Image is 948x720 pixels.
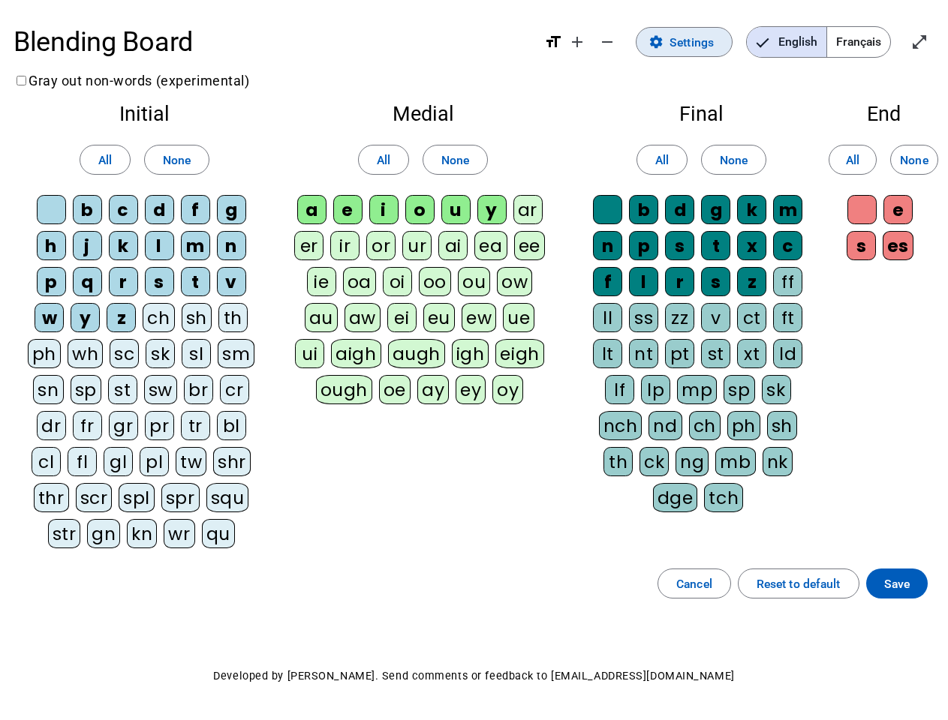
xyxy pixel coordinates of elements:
div: pr [145,411,174,440]
div: g [701,195,730,224]
div: ld [773,339,802,368]
label: Gray out non-words (experimental) [14,73,249,88]
div: s [145,267,174,296]
mat-button-toggle-group: Language selection [746,26,891,58]
div: ir [330,231,360,260]
div: pl [140,447,169,476]
span: Save [884,574,910,594]
div: sh [767,411,797,440]
div: ph [727,411,760,440]
div: z [737,267,766,296]
div: es [883,231,913,260]
div: eigh [495,339,543,368]
div: zz [665,303,694,332]
button: Save [866,568,928,598]
div: tw [176,447,206,476]
div: mp [677,375,717,404]
div: s [701,267,730,296]
button: All [80,145,131,175]
div: l [629,267,658,296]
div: ie [307,267,336,296]
mat-icon: remove [598,33,616,51]
div: oi [383,267,412,296]
div: s [847,231,876,260]
div: h [37,231,66,260]
button: None [423,145,488,175]
div: oo [419,267,451,296]
div: m [181,231,210,260]
div: a [297,195,327,224]
div: qu [202,519,235,548]
div: igh [452,339,489,368]
div: thr [34,483,69,512]
div: r [665,267,694,296]
div: ough [316,375,372,404]
div: str [48,519,81,548]
div: ss [629,303,658,332]
div: f [181,195,210,224]
div: br [184,375,213,404]
div: ou [458,267,490,296]
span: None [441,150,469,170]
div: fl [68,447,97,476]
div: ey [456,375,486,404]
div: c [109,195,138,224]
div: st [108,375,137,404]
button: Enter full screen [904,27,934,57]
div: gn [87,519,120,548]
div: oy [492,375,523,404]
button: All [637,145,688,175]
p: Developed by [PERSON_NAME]. Send comments or feedback to [EMAIL_ADDRESS][DOMAIN_NAME] [14,666,934,686]
div: nk [763,447,793,476]
div: st [701,339,730,368]
h2: End [846,104,921,124]
div: sm [218,339,254,368]
div: aigh [331,339,381,368]
div: spl [119,483,155,512]
button: Cancel [658,568,731,598]
button: Increase font size [562,27,592,57]
span: None [900,150,928,170]
div: y [71,303,100,332]
div: k [109,231,138,260]
div: n [593,231,622,260]
div: oe [379,375,411,404]
div: d [145,195,174,224]
div: aw [345,303,381,332]
div: fr [73,411,102,440]
div: w [35,303,64,332]
div: ay [417,375,449,404]
span: Cancel [676,574,712,594]
div: g [217,195,246,224]
div: sp [724,375,754,404]
div: ff [773,267,802,296]
div: n [217,231,246,260]
div: p [629,231,658,260]
div: lp [641,375,670,404]
div: ai [438,231,468,260]
div: e [883,195,913,224]
div: ch [689,411,721,440]
div: ui [295,339,324,368]
div: dr [37,411,66,440]
div: v [701,303,730,332]
mat-icon: format_size [544,33,562,51]
div: l [145,231,174,260]
button: None [701,145,766,175]
div: b [73,195,102,224]
div: r [109,267,138,296]
div: wr [164,519,194,548]
div: ll [593,303,622,332]
div: e [333,195,363,224]
div: q [73,267,102,296]
div: or [366,231,396,260]
div: ur [402,231,432,260]
div: ph [28,339,61,368]
div: c [773,231,802,260]
div: v [217,267,246,296]
div: f [593,267,622,296]
span: English [747,27,826,57]
span: Reset to default [757,574,841,594]
div: nch [599,411,643,440]
div: dge [653,483,698,512]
